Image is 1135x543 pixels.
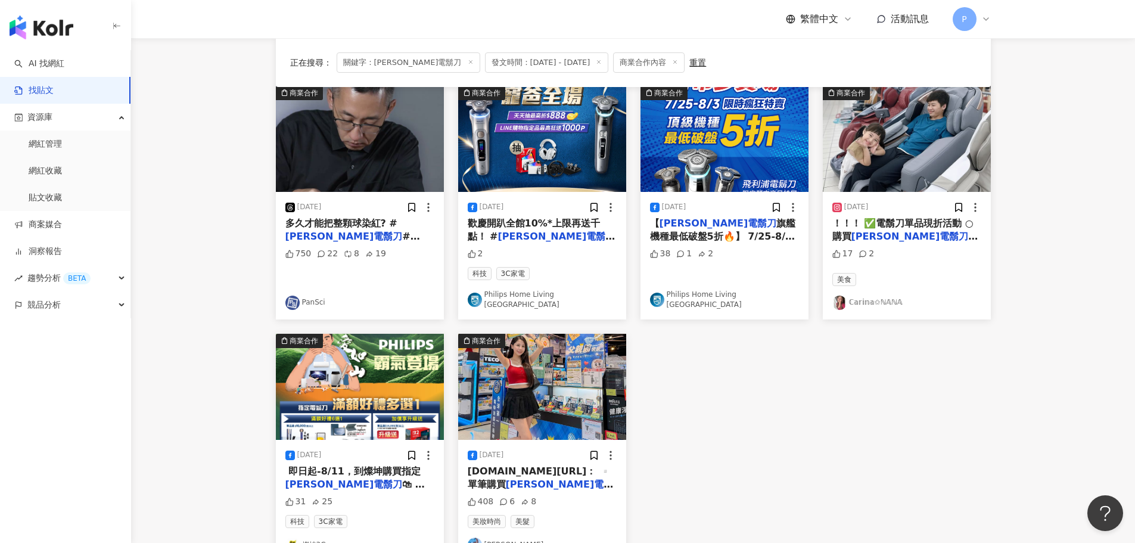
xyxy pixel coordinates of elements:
[468,267,492,280] span: 科技
[285,515,309,528] span: 科技
[511,515,534,528] span: 美髮
[14,219,62,231] a: 商案媒合
[458,86,626,192] div: post-image商業合作
[285,296,300,310] img: KOL Avatar
[832,248,853,260] div: 17
[496,267,530,280] span: 3C家電
[297,450,322,460] div: [DATE]
[276,86,444,192] img: post-image
[285,218,397,229] span: 多久才能把整顆球染紅? #
[29,192,62,204] a: 貼文收藏
[823,86,991,192] img: post-image
[290,335,318,347] div: 商業合作
[290,58,332,67] span: 正在搜尋 ：
[365,248,386,260] div: 19
[314,515,347,528] span: 3C家電
[832,296,847,310] img: KOL Avatar
[468,248,483,260] div: 2
[285,479,403,490] mark: [PERSON_NAME]電鬍刀
[276,334,444,440] div: post-image商業合作
[1087,495,1123,531] iframe: Help Scout Beacon - Open
[851,231,978,242] mark: [PERSON_NAME]電鬍刀
[662,202,686,212] div: [DATE]
[485,52,609,73] span: 發文時間：[DATE] - [DATE]
[676,248,692,260] div: 1
[14,85,54,97] a: 找貼文
[468,515,506,528] span: 美妝時尚
[468,218,601,242] span: 歡慶開趴全館10%*上限再送千點！ #
[285,248,312,260] div: 750
[650,293,664,307] img: KOL Avatar
[276,334,444,440] img: post-image
[613,52,685,73] span: 商業合作內容
[312,496,332,508] div: 25
[698,248,713,260] div: 2
[276,86,444,192] div: post-image商業合作
[497,231,615,242] mark: [PERSON_NAME]電鬍刀
[468,293,482,307] img: KOL Avatar
[14,246,62,257] a: 洞察報告
[472,87,500,99] div: 商業合作
[29,138,62,150] a: 網紅管理
[650,218,660,229] span: 【
[285,496,306,508] div: 31
[689,58,706,67] div: 重置
[468,290,617,310] a: KOL AvatarPhilips Home Living [GEOGRAPHIC_DATA]
[640,86,809,192] img: post-image
[458,334,626,440] img: post-image
[650,290,799,310] a: KOL AvatarPhilips Home Living [GEOGRAPHIC_DATA]
[29,165,62,177] a: 網紅收藏
[27,291,61,318] span: 競品分析
[63,272,91,284] div: BETA
[297,202,322,212] div: [DATE]
[480,450,504,460] div: [DATE]
[27,265,91,291] span: 趨勢分析
[800,13,838,26] span: 繁體中文
[650,248,671,260] div: 38
[859,248,874,260] div: 2
[640,86,809,192] div: post-image商業合作
[468,479,614,503] mark: [PERSON_NAME]電鬍刀
[891,13,929,24] span: 活動訊息
[317,248,338,260] div: 22
[654,87,683,99] div: 商業合作
[14,274,23,283] span: rise
[832,273,856,286] span: 美食
[344,248,359,260] div: 8
[27,104,52,131] span: 資源庫
[844,202,869,212] div: [DATE]
[458,334,626,440] div: post-image商業合作
[285,296,434,310] a: KOL AvatarPanSci
[10,15,73,39] img: logo
[285,231,403,242] mark: [PERSON_NAME]電鬍刀
[337,52,480,73] span: 關鍵字：[PERSON_NAME]電鬍刀
[472,335,500,347] div: 商業合作
[14,58,64,70] a: searchAI 找網紅
[832,296,981,310] a: KOL Avatarℂ𝕒𝕣𝕚𝕟𝕒✩ℕ𝔸ℕ𝔸
[499,496,515,508] div: 6
[458,86,626,192] img: post-image
[468,466,611,490] span: [DOMAIN_NAME][URL]： ▫️單筆購買
[468,496,494,508] div: 408
[285,466,421,477] span: 󠀠 即日起-8/11，到燦坤購買指定
[285,479,425,503] span: 🛍 指定機種最高現折20
[832,218,974,242] span: ！！！ ✅電鬍刀單品現折活動 ○ 購買
[823,86,991,192] div: post-image商業合作
[480,202,504,212] div: [DATE]
[660,218,777,229] mark: [PERSON_NAME]電鬍刀
[962,13,966,26] span: P
[290,87,318,99] div: 商業合作
[837,87,865,99] div: 商業合作
[521,496,536,508] div: 8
